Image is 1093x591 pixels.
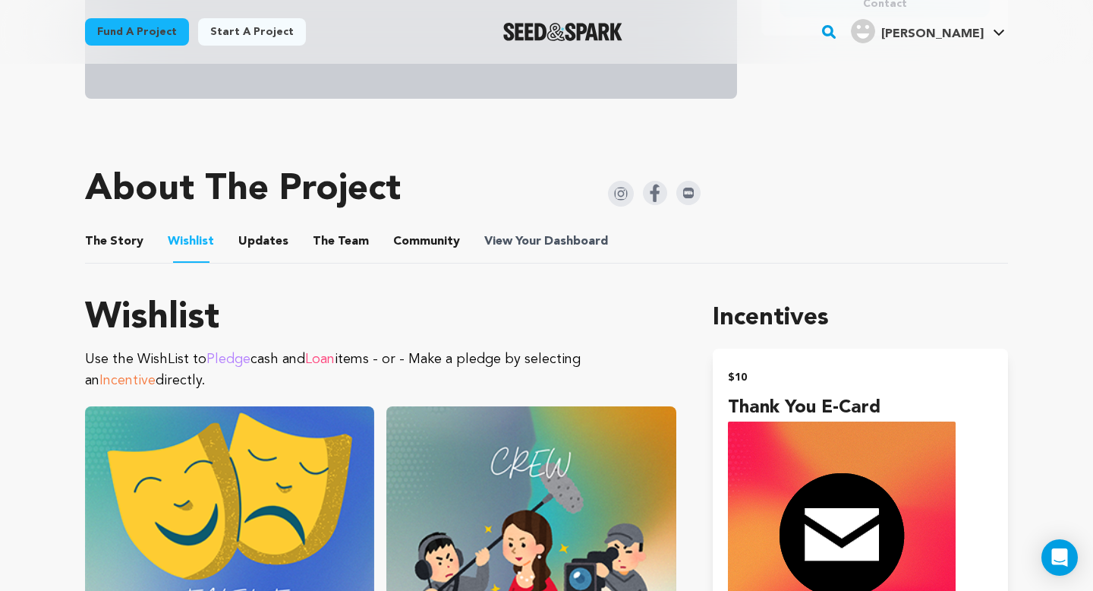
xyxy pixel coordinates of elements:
a: Fund a project [85,18,189,46]
span: Team [313,232,369,251]
span: Pledge [206,352,250,366]
p: Use the WishList to cash and items - or - Make a pledge by selecting an directly. [85,349,676,391]
span: Your [484,232,611,251]
span: The [85,232,107,251]
span: Story [85,232,143,251]
span: Dashboard [544,232,608,251]
span: George S.'s Profile [848,16,1008,48]
span: Incentive [99,374,156,387]
span: Loan [305,352,335,366]
span: Updates [238,232,288,251]
h1: Wishlist [85,300,676,337]
h1: Incentives [713,300,1008,337]
a: Start a project [198,18,306,46]
h2: $10 [728,367,993,388]
img: user.png [851,19,875,43]
img: Seed&Spark Instagram Icon [608,181,634,207]
span: Community [393,232,460,251]
h1: About The Project [85,172,401,208]
img: Seed&Spark IMDB Icon [676,181,701,205]
div: George S.'s Profile [851,19,984,43]
span: Wishlist [168,232,214,251]
a: George S.'s Profile [848,16,1008,43]
img: Seed&Spark Facebook Icon [643,181,667,205]
a: Seed&Spark Homepage [503,23,622,41]
a: ViewYourDashboard [484,232,611,251]
span: The [313,232,335,251]
span: [PERSON_NAME] [881,28,984,40]
h4: Thank You E-Card [728,394,993,422]
div: Open Intercom Messenger [1041,539,1078,576]
img: Seed&Spark Logo Dark Mode [503,23,622,41]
